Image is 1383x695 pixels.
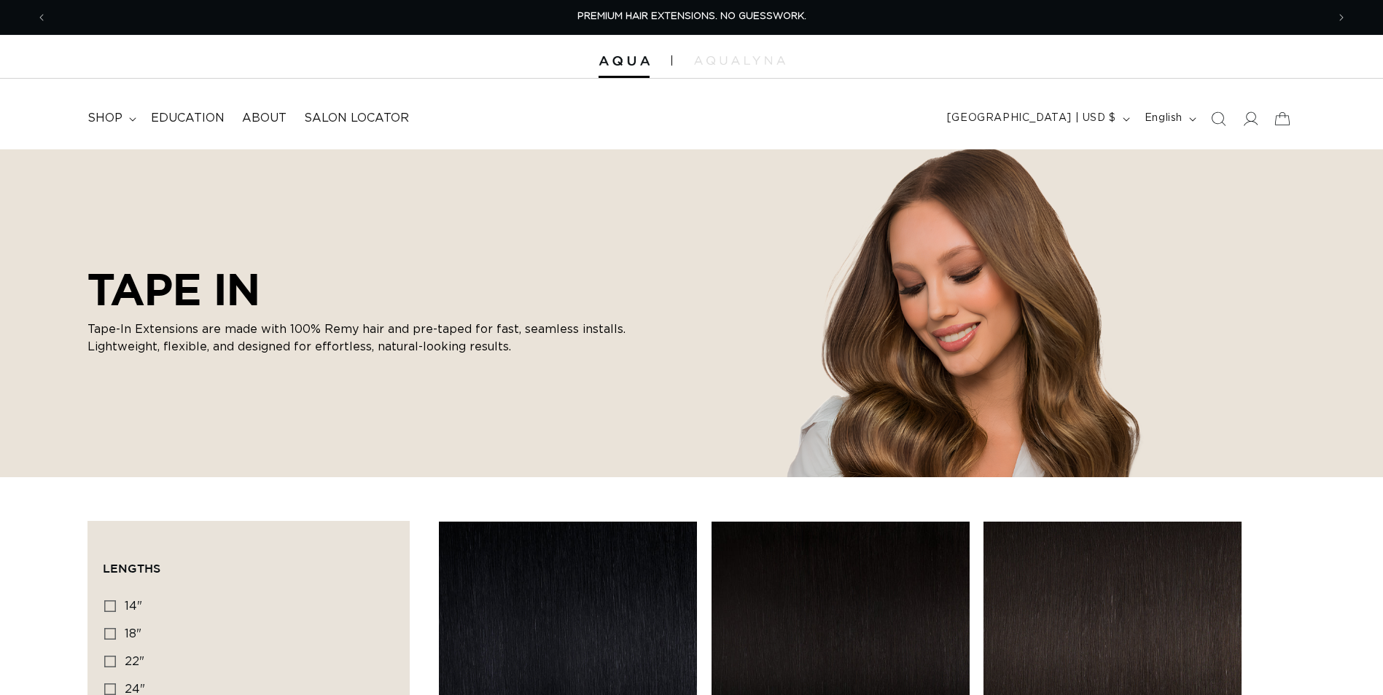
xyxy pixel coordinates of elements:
[577,12,806,21] span: PREMIUM HAIR EXTENSIONS. NO GUESSWORK.
[87,111,122,126] span: shop
[304,111,409,126] span: Salon Locator
[125,628,141,640] span: 18"
[1145,111,1183,126] span: English
[103,562,160,575] span: Lengths
[1325,4,1357,31] button: Next announcement
[947,111,1116,126] span: [GEOGRAPHIC_DATA] | USD $
[87,264,642,315] h2: TAPE IN
[103,536,394,589] summary: Lengths (0 selected)
[79,102,142,135] summary: shop
[26,4,58,31] button: Previous announcement
[295,102,418,135] a: Salon Locator
[87,321,642,356] p: Tape-In Extensions are made with 100% Remy hair and pre-taped for fast, seamless installs. Lightw...
[938,105,1136,133] button: [GEOGRAPHIC_DATA] | USD $
[125,600,142,612] span: 14"
[125,683,145,695] span: 24"
[125,656,144,667] span: 22"
[242,111,287,126] span: About
[694,56,785,65] img: aqualyna.com
[142,102,233,135] a: Education
[233,102,295,135] a: About
[1136,105,1202,133] button: English
[151,111,225,126] span: Education
[599,56,650,66] img: Aqua Hair Extensions
[1202,103,1234,135] summary: Search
